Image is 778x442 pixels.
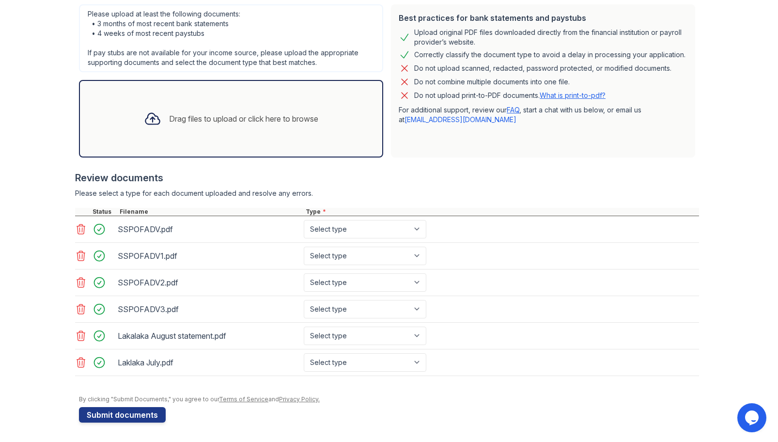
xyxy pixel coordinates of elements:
[399,12,687,24] div: Best practices for bank statements and paystubs
[118,328,300,344] div: Lakalaka August statement.pdf
[91,208,118,216] div: Status
[118,208,304,216] div: Filename
[414,63,671,74] div: Do not upload scanned, redacted, password protected, or modified documents.
[405,115,516,124] a: [EMAIL_ADDRESS][DOMAIN_NAME]
[79,395,699,403] div: By clicking "Submit Documents," you agree to our and
[399,105,687,125] p: For additional support, review our , start a chat with us below, or email us at
[414,28,687,47] div: Upload original PDF files downloaded directly from the financial institution or payroll provider’...
[79,4,383,72] div: Please upload at least the following documents: • 3 months of most recent bank statements • 4 wee...
[118,275,300,290] div: SSPOFADV2.pdf
[414,49,685,61] div: Correctly classify the document type to avoid a delay in processing your application.
[75,171,699,185] div: Review documents
[507,106,519,114] a: FAQ
[540,91,606,99] a: What is print-to-pdf?
[279,395,320,403] a: Privacy Policy.
[79,407,166,423] button: Submit documents
[169,113,318,125] div: Drag files to upload or click here to browse
[414,76,570,88] div: Do not combine multiple documents into one file.
[737,403,768,432] iframe: chat widget
[118,301,300,317] div: SSPOFADV3.pdf
[118,221,300,237] div: SSPOFADV.pdf
[118,248,300,264] div: SSPOFADV1.pdf
[118,355,300,370] div: Laklaka July.pdf
[304,208,699,216] div: Type
[414,91,606,100] p: Do not upload print-to-PDF documents.
[75,189,699,198] div: Please select a type for each document uploaded and resolve any errors.
[219,395,268,403] a: Terms of Service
